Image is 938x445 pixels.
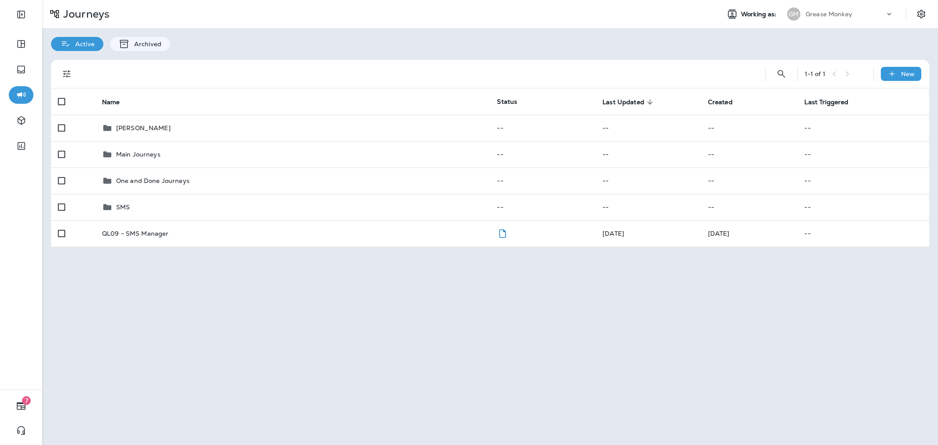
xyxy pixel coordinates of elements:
td: -- [701,194,798,220]
p: [PERSON_NAME] [116,124,171,131]
p: QL09 - SMS Manager [102,230,169,237]
td: -- [595,194,701,220]
div: GM [787,7,800,21]
td: -- [797,194,929,220]
p: Journeys [60,7,109,21]
td: -- [490,194,595,220]
span: Last Updated [602,98,656,106]
p: Grease Monkey [806,11,852,18]
p: Main Journeys [116,151,161,158]
span: Working as: [741,11,778,18]
td: -- [701,141,798,168]
button: Search Journeys [773,65,790,83]
p: New [901,70,915,77]
td: -- [490,141,595,168]
td: -- [701,115,798,141]
span: Created [708,98,744,106]
td: -- [490,115,595,141]
td: -- [595,141,701,168]
p: -- [804,230,922,237]
td: -- [797,115,929,141]
td: -- [797,168,929,194]
span: Last Updated [602,98,644,106]
span: Name [102,98,120,106]
td: -- [595,115,701,141]
td: -- [595,168,701,194]
span: Brian Clark [708,230,730,237]
span: Last Triggered [804,98,860,106]
button: Settings [913,6,929,22]
button: 7 [9,397,33,415]
p: One and Done Journeys [116,177,190,184]
td: -- [701,168,798,194]
span: Created [708,98,733,106]
td: -- [490,168,595,194]
button: Expand Sidebar [9,6,33,23]
span: Last Triggered [804,98,848,106]
p: Archived [130,40,161,47]
span: Status [497,98,517,106]
p: Active [71,40,95,47]
span: Draft [497,229,508,237]
span: 7 [22,396,31,405]
td: -- [797,141,929,168]
p: SMS [116,204,130,211]
button: Filters [58,65,76,83]
div: 1 - 1 of 1 [805,70,825,77]
span: Name [102,98,131,106]
span: Brian Clark [602,230,624,237]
